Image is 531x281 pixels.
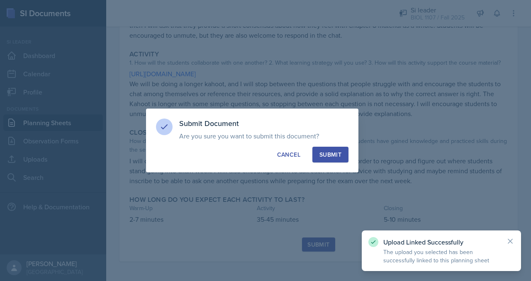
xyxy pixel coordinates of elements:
[383,238,499,246] p: Upload Linked Successfully
[383,248,499,264] p: The upload you selected has been successfully linked to this planning sheet
[319,150,341,159] div: Submit
[312,147,348,162] button: Submit
[277,150,300,159] div: Cancel
[179,132,348,140] p: Are you sure you want to submit this document?
[179,119,348,128] h3: Submit Document
[270,147,307,162] button: Cancel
